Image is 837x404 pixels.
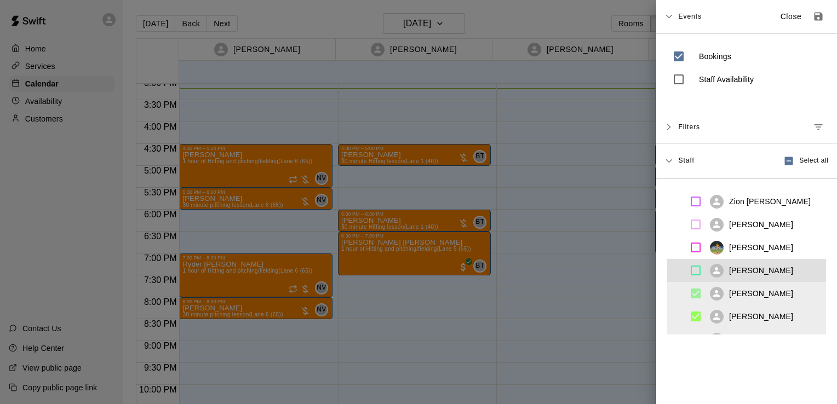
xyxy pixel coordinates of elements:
button: Close sidebar [773,8,809,26]
span: Filters [678,117,700,137]
div: FiltersManage filters [656,111,837,144]
span: Select all [799,155,828,166]
p: [PERSON_NAME] [729,311,793,322]
button: Manage filters [809,117,828,137]
p: [PERSON_NAME] [729,334,793,345]
div: StaffSelect all [656,144,837,178]
ul: swift facility view [667,190,826,334]
p: Close [781,11,802,22]
p: Zion [PERSON_NAME] [729,196,811,207]
p: Staff Availability [699,74,754,85]
span: Staff [678,155,694,164]
p: [PERSON_NAME] [729,288,793,299]
p: Bookings [699,51,731,62]
span: Events [678,7,702,26]
p: [PERSON_NAME] [729,219,793,230]
p: [PERSON_NAME] [729,242,793,253]
img: 050f93bb-2e09-4afd-9d1d-ab91bc76ade5%2F969dcfea-49ff-4237-a904-71a4ea94956e_image-1754328197812 [710,241,724,255]
button: Save as default view [809,7,828,26]
p: [PERSON_NAME] [729,265,793,276]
